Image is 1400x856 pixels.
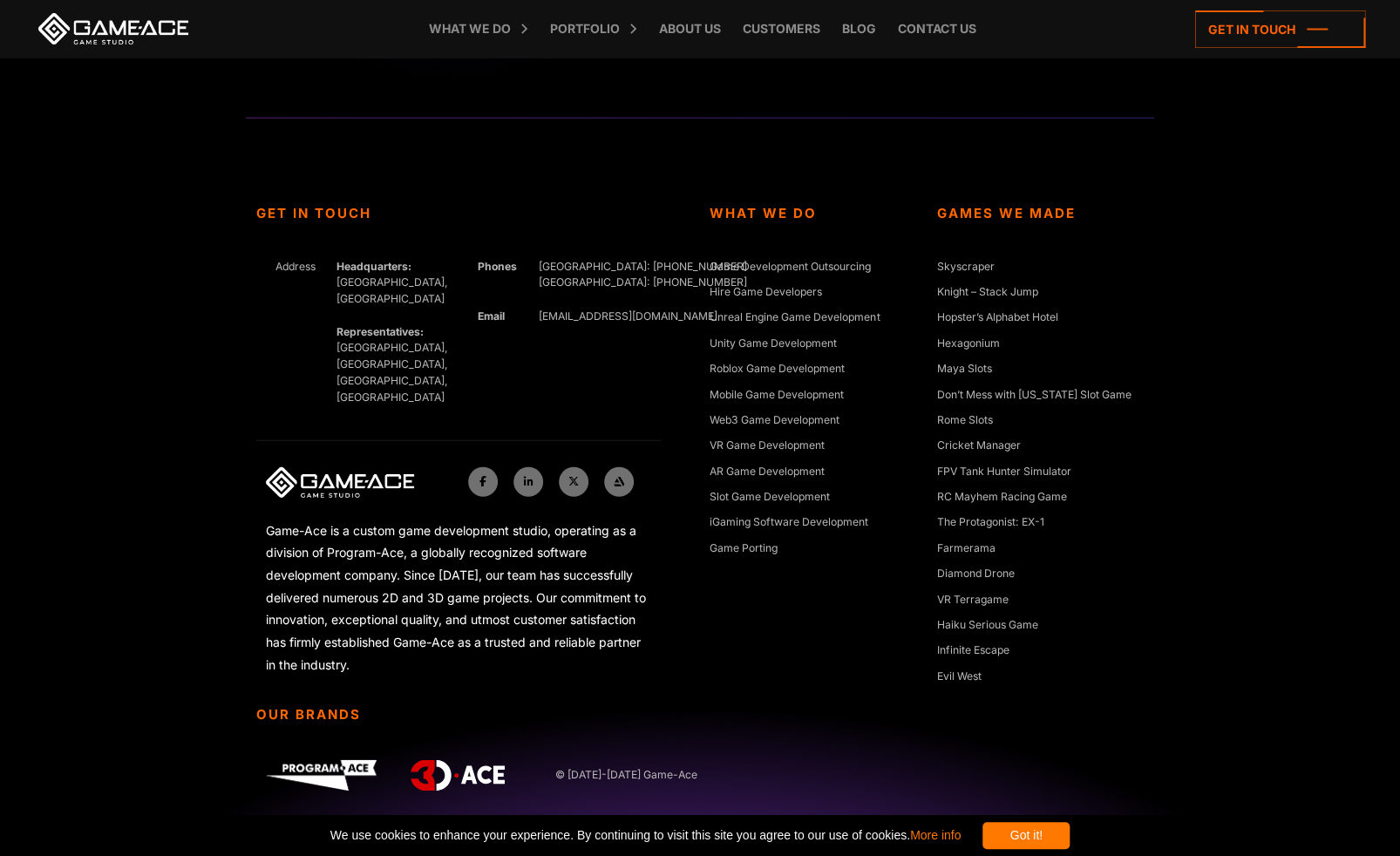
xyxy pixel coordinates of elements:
a: Maya Slots [937,361,992,378]
strong: Get In Touch [256,206,662,222]
a: Unity Game Development [710,336,837,353]
a: Slot Game Development [710,489,830,506]
a: Don’t Mess with [US_STATE] Slot Game [937,387,1132,404]
a: Knight – Stack Jump [937,284,1038,302]
strong: Our Brands [256,707,690,724]
a: VR Game Development [710,438,825,455]
strong: What We Do [710,206,917,222]
a: Cricket Manager [937,438,1021,455]
a: Infinite Escape [937,642,1009,660]
a: Hexagonium [937,336,1000,353]
strong: Email [478,309,505,323]
div: Got it! [982,822,1070,849]
a: Evil West [937,669,982,686]
a: Get in touch [1195,10,1365,48]
a: Game Porting [710,540,778,558]
a: Skyscraper [937,259,995,276]
a: AR Game Development [710,464,825,481]
a: Farmerama [937,540,996,558]
div: [GEOGRAPHIC_DATA], [GEOGRAPHIC_DATA] [GEOGRAPHIC_DATA], [GEOGRAPHIC_DATA], [GEOGRAPHIC_DATA], [GE... [327,259,449,406]
a: Web3 Game Development [710,412,839,430]
a: Mobile Game Development [710,387,844,404]
span: [GEOGRAPHIC_DATA]: [PHONE_NUMBER] [539,260,747,273]
a: Haiku Serious Game [937,617,1038,635]
a: RC Mayhem Racing Game [937,489,1067,506]
strong: Games We Made [937,206,1145,222]
span: [GEOGRAPHIC_DATA]: [PHONE_NUMBER] [539,275,747,289]
a: iGaming Software Development [710,514,868,532]
a: The Protagonist: EX-1 [937,514,1044,532]
a: More info [910,828,961,842]
a: [EMAIL_ADDRESS][DOMAIN_NAME] [539,309,717,323]
img: Game-Ace Logo [266,467,414,499]
a: FPV Tank Hunter Simulator [937,464,1071,481]
a: Rome Slots [937,412,993,430]
p: Game-Ace is a custom game development studio, operating as a division of Program-Ace, a globally ... [266,520,651,676]
a: Unreal Engine Game Development [710,309,880,327]
strong: Representatives: [336,325,424,338]
img: Program-Ace [266,760,377,791]
strong: Headquarters: [336,260,411,273]
span: We use cookies to enhance your experience. By continuing to visit this site you agree to our use ... [330,822,961,849]
span: © [DATE]-[DATE] Game-Ace [555,767,681,784]
a: Hopster’s Alphabet Hotel [937,309,1058,327]
a: Hire Game Developers [710,284,822,302]
img: 3D-Ace [411,760,505,791]
a: Roblox Game Development [710,361,845,378]
a: Game Development Outsourcing [710,259,871,276]
a: VR Terragame [937,592,1009,609]
a: Diamond Drone [937,566,1015,583]
strong: Phones [478,260,517,273]
span: Address [275,260,316,273]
